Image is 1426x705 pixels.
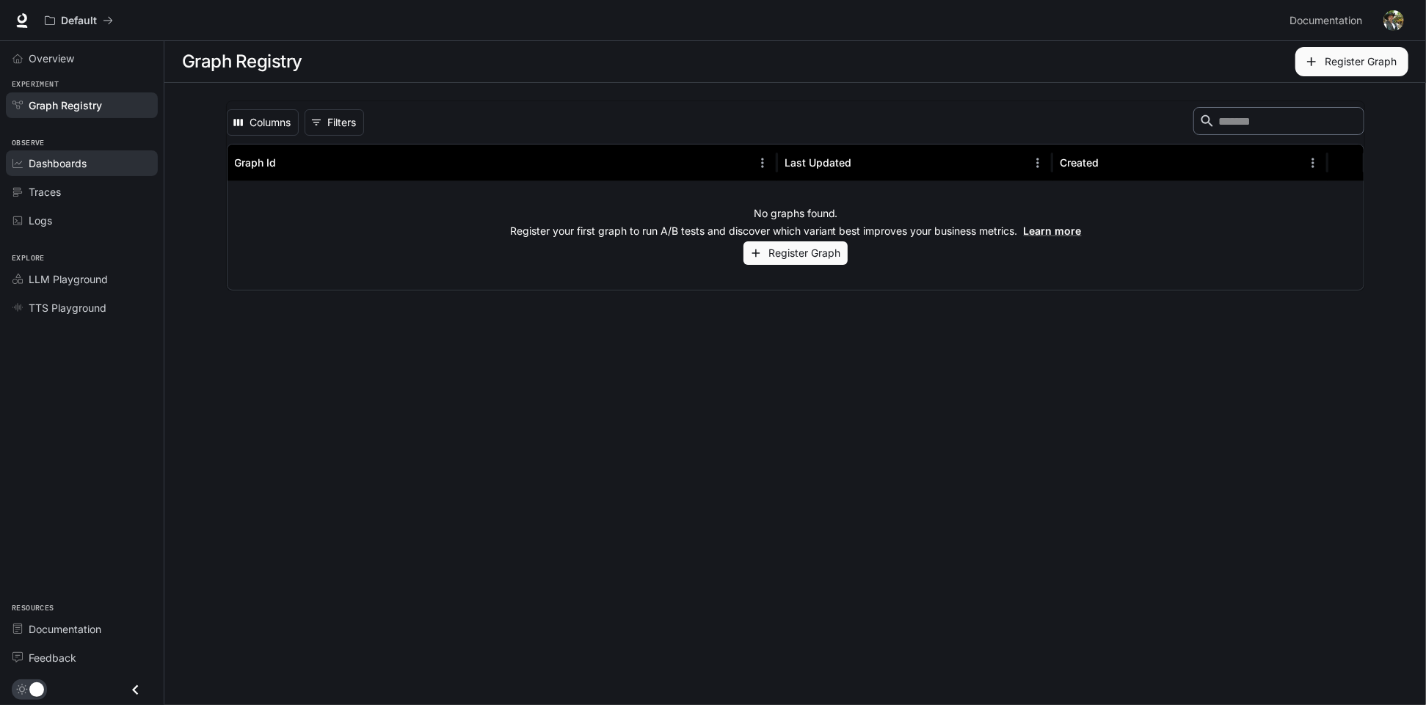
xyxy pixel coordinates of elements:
[119,675,152,705] button: Close drawer
[305,109,364,136] button: Show filters
[29,300,106,315] span: TTS Playground
[61,15,97,27] p: Default
[235,156,277,169] div: Graph Id
[29,621,101,637] span: Documentation
[6,616,158,642] a: Documentation
[1060,156,1099,169] div: Created
[29,650,76,665] span: Feedback
[29,213,52,228] span: Logs
[278,152,300,174] button: Sort
[227,109,299,136] button: Select columns
[853,152,875,174] button: Sort
[785,156,851,169] div: Last Updated
[1284,6,1373,35] a: Documentation
[1100,152,1122,174] button: Sort
[29,51,74,66] span: Overview
[6,179,158,205] a: Traces
[6,645,158,671] a: Feedback
[1302,152,1324,174] button: Menu
[6,295,158,321] a: TTS Playground
[1379,6,1408,35] button: User avatar
[6,150,158,176] a: Dashboards
[29,184,61,200] span: Traces
[6,45,158,71] a: Overview
[29,271,108,287] span: LLM Playground
[1295,47,1408,76] button: Register Graph
[1027,152,1049,174] button: Menu
[1289,12,1362,30] span: Documentation
[38,6,120,35] button: All workspaces
[6,92,158,118] a: Graph Registry
[743,241,848,266] button: Register Graph
[6,266,158,292] a: LLM Playground
[752,152,774,174] button: Menu
[1193,107,1364,138] div: Search
[29,681,44,697] span: Dark mode toggle
[182,47,302,76] h1: Graph Registry
[1383,10,1404,31] img: User avatar
[754,206,838,221] p: No graphs found.
[29,98,102,113] span: Graph Registry
[6,208,158,233] a: Logs
[29,156,87,171] span: Dashboards
[510,224,1082,238] p: Register your first graph to run A/B tests and discover which variant best improves your business...
[1024,224,1082,237] a: Learn more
